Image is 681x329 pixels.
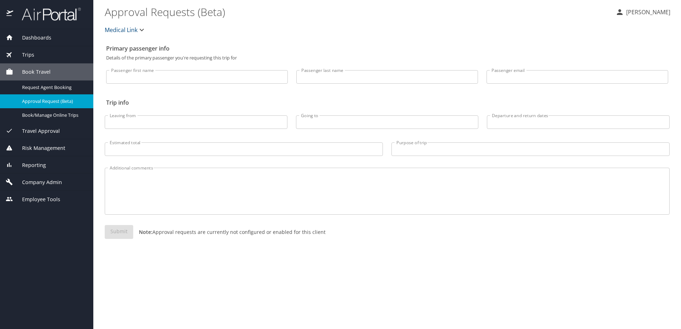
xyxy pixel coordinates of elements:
img: icon-airportal.png [6,7,14,21]
span: Travel Approval [13,127,60,135]
span: Approval Request (Beta) [22,98,85,105]
button: [PERSON_NAME] [613,6,673,19]
p: Approval requests are currently not configured or enabled for this client [133,228,326,236]
span: Medical Link [105,25,137,35]
span: Book/Manage Online Trips [22,112,85,119]
p: [PERSON_NAME] [624,8,670,16]
button: Medical Link [102,23,149,37]
span: Risk Management [13,144,65,152]
img: airportal-logo.png [14,7,81,21]
span: Reporting [13,161,46,169]
span: Book Travel [13,68,51,76]
strong: Note: [139,229,152,235]
h1: Approval Requests (Beta) [105,1,610,23]
span: Dashboards [13,34,51,42]
p: Details of the primary passenger you're requesting this trip for [106,56,668,60]
h2: Primary passenger info [106,43,668,54]
span: Request Agent Booking [22,84,85,91]
span: Company Admin [13,178,62,186]
span: Trips [13,51,34,59]
span: Employee Tools [13,195,60,203]
h2: Trip info [106,97,668,108]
